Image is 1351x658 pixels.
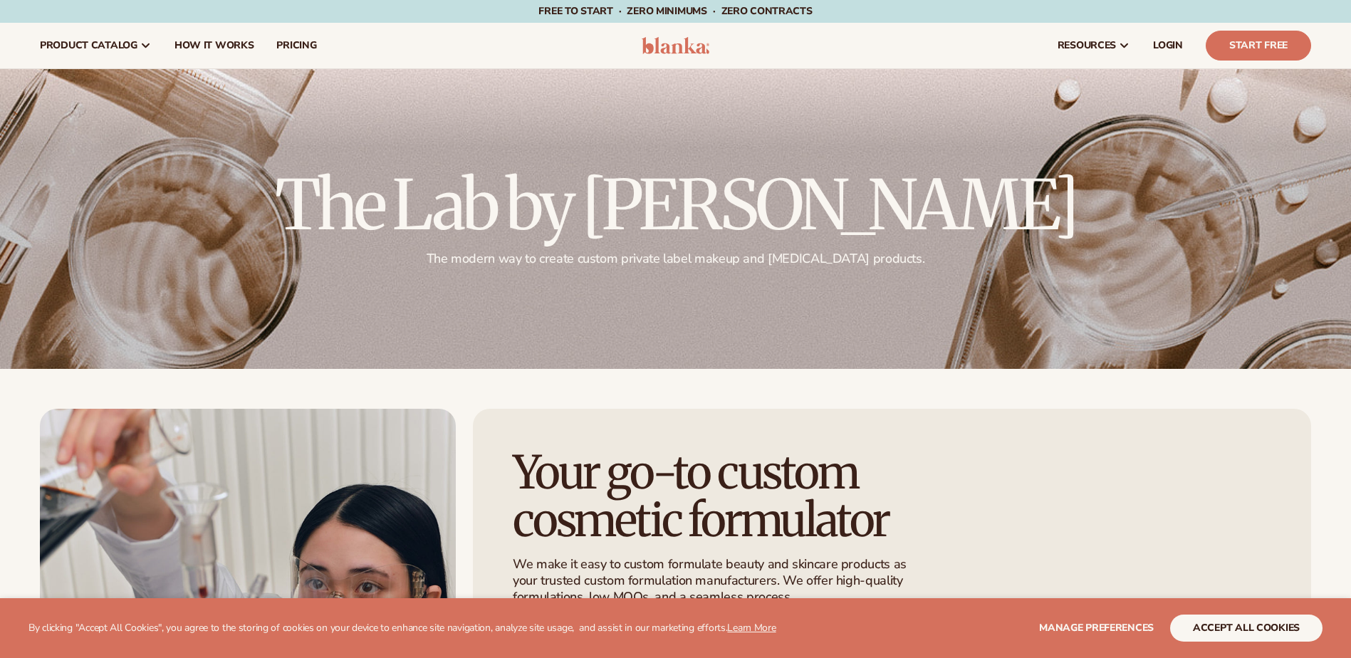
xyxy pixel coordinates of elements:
[40,40,137,51] span: product catalog
[1039,621,1154,634] span: Manage preferences
[1058,40,1116,51] span: resources
[163,23,266,68] a: How It Works
[174,40,254,51] span: How It Works
[275,171,1077,239] h2: The Lab by [PERSON_NAME]
[265,23,328,68] a: pricing
[513,556,915,606] p: We make it easy to custom formulate beauty and skincare products as your trusted custom formulati...
[1046,23,1142,68] a: resources
[1142,23,1194,68] a: LOGIN
[28,622,776,634] p: By clicking "Accept All Cookies", you agree to the storing of cookies on your device to enhance s...
[1206,31,1311,61] a: Start Free
[1153,40,1183,51] span: LOGIN
[727,621,776,634] a: Learn More
[276,40,316,51] span: pricing
[538,4,812,18] span: Free to start · ZERO minimums · ZERO contracts
[1170,615,1323,642] button: accept all cookies
[1039,615,1154,642] button: Manage preferences
[275,251,1077,267] p: The modern way to create custom private label makeup and [MEDICAL_DATA] products.
[28,23,163,68] a: product catalog
[513,449,946,544] h1: Your go-to custom cosmetic formulator
[642,37,709,54] img: logo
